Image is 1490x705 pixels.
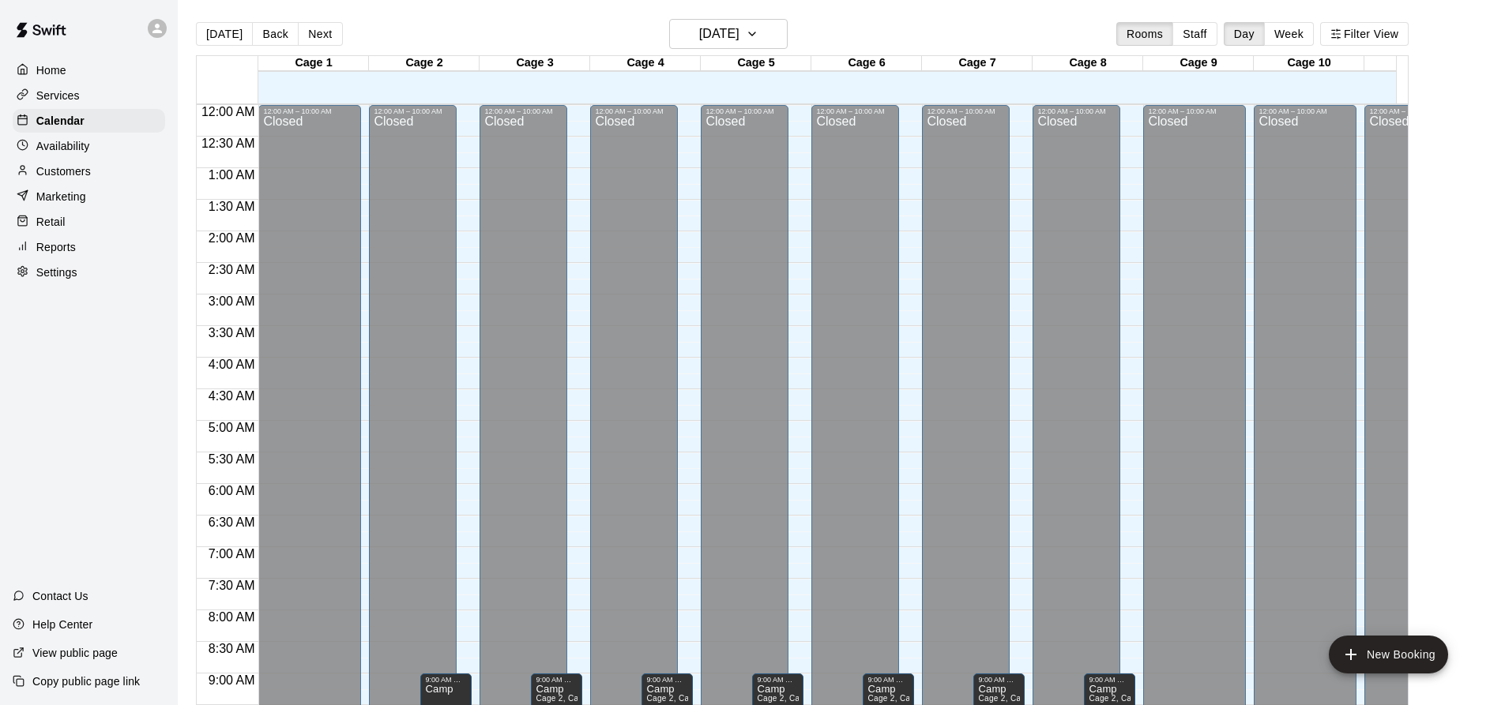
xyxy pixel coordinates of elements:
button: add [1329,636,1448,673]
div: Cage 6 [811,56,922,71]
p: Help Center [32,617,92,632]
div: Cage 2 [369,56,480,71]
span: 12:00 AM [198,105,259,118]
p: Customers [36,163,91,179]
a: Calendar [13,109,165,133]
button: Staff [1172,22,1217,46]
p: Reports [36,239,76,255]
div: 9:00 AM – 2:00 PM [757,676,799,684]
span: 9:00 AM [205,673,259,687]
div: Cage 4 [590,56,701,71]
p: Contact Us [32,588,88,604]
button: Day [1224,22,1265,46]
span: 7:00 AM [205,547,259,561]
h6: [DATE] [699,23,739,45]
div: 9:00 AM – 2:00 PM [646,676,688,684]
div: 12:00 AM – 10:00 AM [1369,107,1462,115]
div: Cage 9 [1143,56,1254,71]
span: 2:30 AM [205,263,259,276]
div: 12:00 AM – 10:00 AM [484,107,563,115]
span: 3:00 AM [205,294,259,308]
div: Cage 8 [1033,56,1143,71]
div: 9:00 AM – 2:00 PM [536,676,578,684]
div: 12:00 AM – 10:00 AM [374,107,452,115]
p: View public page [32,645,118,661]
div: Cage 7 [922,56,1033,71]
p: Services [36,88,80,103]
span: 3:30 AM [205,326,259,339]
span: Cage 2, Cage 3, Cage 4, Cage 5, Cage 6, Cage 7, Cage 8 [1089,694,1308,703]
span: Cage 2, Cage 3, Cage 4, Cage 5, Cage 6, Cage 7, Cage 8 [757,694,976,703]
div: 9:00 AM – 2:00 PM [867,676,909,684]
p: Settings [36,264,77,280]
div: Cage 5 [701,56,811,71]
p: Availability [36,138,90,154]
span: 6:30 AM [205,516,259,529]
span: 5:00 AM [205,421,259,434]
div: 12:00 AM – 10:00 AM [1037,107,1116,115]
span: 4:30 AM [205,389,259,403]
p: Retail [36,214,66,230]
div: Cage 11 [1364,56,1475,71]
div: Cage 10 [1254,56,1364,71]
span: 5:30 AM [205,452,259,466]
a: Services [13,84,165,107]
p: Calendar [36,113,85,129]
button: Week [1264,22,1314,46]
p: Marketing [36,189,86,204]
a: Retail [13,210,165,234]
button: Back [252,22,299,46]
button: Rooms [1116,22,1173,46]
span: 1:00 AM [205,168,259,182]
div: 9:00 AM – 2:00 PM [425,676,467,684]
span: Cage 2, Cage 3, Cage 4, Cage 5, Cage 6, Cage 7, Cage 8 [978,694,1197,703]
span: 1:30 AM [205,200,259,213]
div: 12:00 AM – 10:00 AM [1148,107,1241,115]
span: 12:30 AM [198,137,259,150]
button: Filter View [1320,22,1409,46]
a: Customers [13,159,165,183]
div: 12:00 AM – 10:00 AM [263,107,356,115]
div: 12:00 AM – 10:00 AM [816,107,894,115]
span: Cage 2, Cage 3, Cage 4, Cage 5, Cage 6, Cage 7, Cage 8 [536,694,754,703]
span: 8:30 AM [205,642,259,655]
span: Cage 2, Cage 3, Cage 4, Cage 5, Cage 6, Cage 7, Cage 8 [867,694,1086,703]
span: 6:00 AM [205,484,259,497]
div: 9:00 AM – 2:00 PM [978,676,1020,684]
p: Copy public page link [32,673,140,689]
div: 9:00 AM – 2:00 PM [1089,676,1131,684]
a: Settings [13,261,165,284]
div: 12:00 AM – 10:00 AM [595,107,673,115]
button: [DATE] [669,19,788,49]
a: Marketing [13,185,165,208]
button: [DATE] [196,22,253,46]
div: 12:00 AM – 10:00 AM [927,107,1005,115]
a: Availability [13,134,165,158]
a: Home [13,58,165,82]
div: 12:00 AM – 10:00 AM [1259,107,1352,115]
button: Next [298,22,342,46]
p: Home [36,62,66,78]
span: 4:00 AM [205,358,259,371]
div: Cage 1 [258,56,369,71]
a: Reports [13,235,165,259]
span: 2:00 AM [205,231,259,245]
div: Cage 3 [480,56,590,71]
span: 7:30 AM [205,579,259,592]
div: 12:00 AM – 10:00 AM [705,107,784,115]
span: 8:00 AM [205,610,259,624]
span: Cage 2, Cage 3, Cage 4, Cage 5, Cage 6, Cage 7, Cage 8 [646,694,865,703]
